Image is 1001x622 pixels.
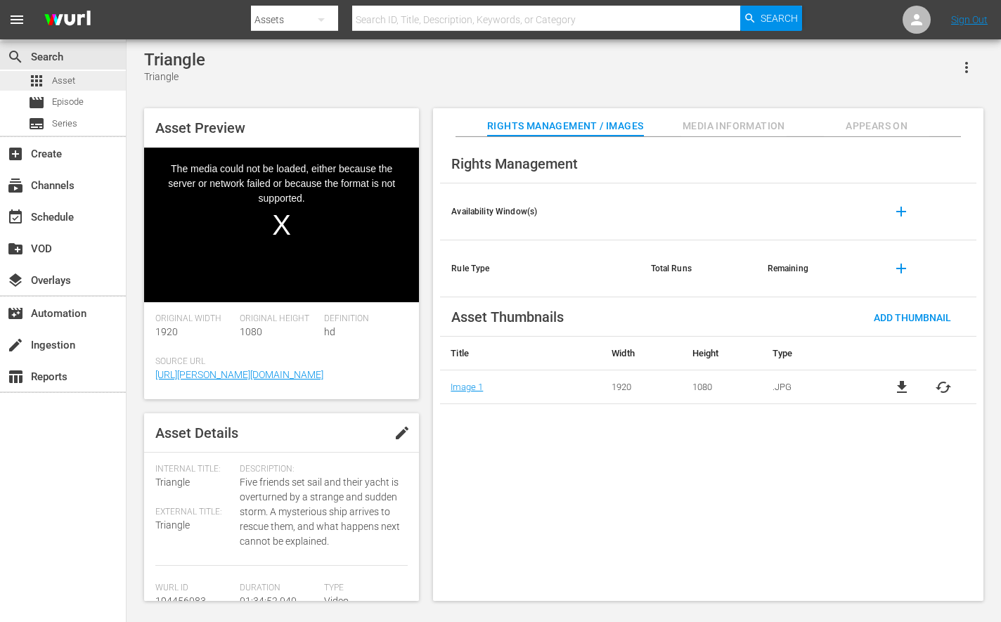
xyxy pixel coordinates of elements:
button: add [884,252,918,285]
span: Asset [28,72,45,89]
span: 01:34:52.040 [240,595,297,607]
span: External Title: [155,507,233,518]
span: hd [324,326,335,337]
th: Total Runs [640,240,756,297]
td: 1080 [682,370,762,404]
span: Asset Preview [155,119,245,136]
span: Create [7,145,24,162]
a: Sign Out [951,14,988,25]
span: VOD [7,240,24,257]
span: add [893,260,910,277]
span: Search [7,48,24,65]
th: Type [762,337,870,370]
div: Triangle [144,70,205,84]
span: Reports [7,368,24,385]
span: Wurl Id [155,583,233,594]
button: Add Thumbnail [863,304,962,330]
td: .JPG [762,370,870,404]
span: Channels [7,177,24,194]
span: Type [324,583,401,594]
span: Overlays [7,272,24,289]
th: Remaining [756,240,873,297]
span: Asset [52,74,75,88]
span: menu [8,11,25,28]
span: Rights Management / Images [487,117,643,135]
span: Five friends set sail and their yacht is overturned by a strange and sudden storm. A mysterious s... [240,475,401,549]
div: Video Player [144,148,419,302]
span: Episode [52,95,84,109]
span: Original Width [155,313,233,325]
span: Duration [240,583,317,594]
span: Series [52,117,77,131]
span: Search [761,6,798,31]
span: Appears On [824,117,929,135]
span: 194456083 [155,595,206,607]
th: Width [601,337,681,370]
span: Original Height [240,313,317,325]
span: Schedule [7,209,24,226]
span: Internal Title: [155,464,233,475]
button: add [884,195,918,228]
span: Definition [324,313,401,325]
span: add [893,203,910,220]
th: Rule Type [440,240,639,297]
span: edit [394,425,411,441]
a: Image 1 [451,382,483,392]
span: Source Url [155,356,401,368]
span: Episode [28,94,45,111]
th: Height [682,337,762,370]
td: 1920 [601,370,681,404]
span: Asset Details [155,425,238,441]
span: 1080 [240,326,262,337]
a: [URL][PERSON_NAME][DOMAIN_NAME] [155,369,323,380]
span: Automation [7,305,24,322]
th: Availability Window(s) [440,183,639,240]
button: cached [935,379,952,396]
span: Description: [240,464,401,475]
span: Video [324,595,349,607]
span: Rights Management [451,155,578,172]
span: Triangle [155,519,190,531]
div: Triangle [144,50,205,70]
img: ans4CAIJ8jUAAAAAAAAAAAAAAAAAAAAAAAAgQb4GAAAAAAAAAAAAAAAAAAAAAAAAJMjXAAAAAAAAAAAAAAAAAAAAAAAAgAT5G... [34,4,101,37]
span: Ingestion [7,337,24,354]
button: edit [385,416,419,450]
span: Media Information [681,117,787,135]
button: Search [740,6,802,31]
span: Asset Thumbnails [451,309,564,325]
span: 1920 [155,326,178,337]
th: Title [440,337,601,370]
a: file_download [893,379,910,396]
span: Series [28,115,45,132]
span: Triangle [155,477,190,488]
span: Add Thumbnail [863,312,962,323]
